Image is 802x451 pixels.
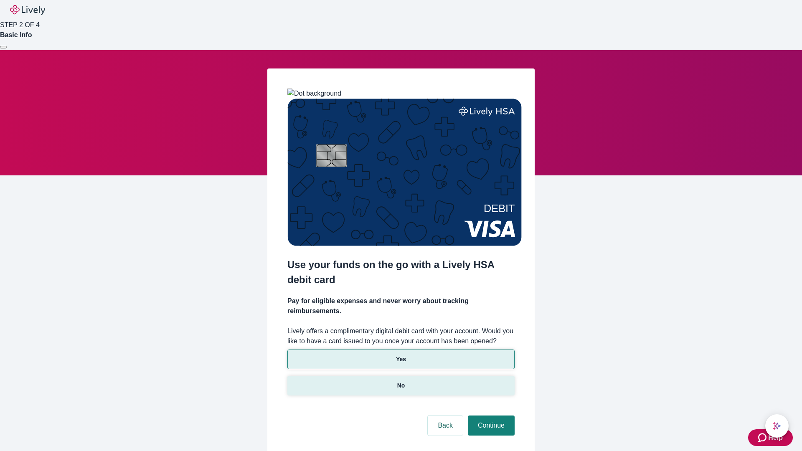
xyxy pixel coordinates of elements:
[468,416,515,436] button: Continue
[748,429,793,446] button: Zendesk support iconHelp
[287,350,515,369] button: Yes
[768,433,783,443] span: Help
[397,381,405,390] p: No
[773,422,781,430] svg: Lively AI Assistant
[287,99,522,246] img: Debit card
[758,433,768,443] svg: Zendesk support icon
[765,414,789,438] button: chat
[287,326,515,346] label: Lively offers a complimentary digital debit card with your account. Would you like to have a card...
[396,355,406,364] p: Yes
[287,257,515,287] h2: Use your funds on the go with a Lively HSA debit card
[428,416,463,436] button: Back
[287,89,341,99] img: Dot background
[287,296,515,316] h4: Pay for eligible expenses and never worry about tracking reimbursements.
[10,5,45,15] img: Lively
[287,376,515,395] button: No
